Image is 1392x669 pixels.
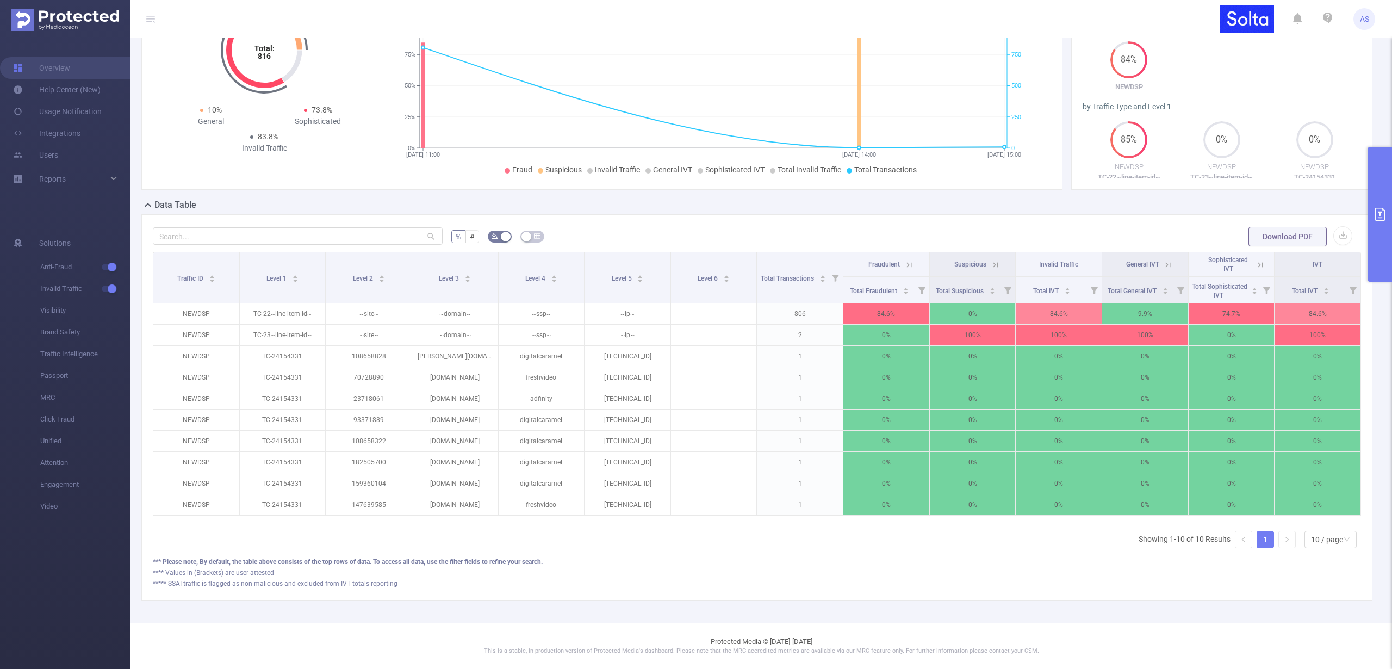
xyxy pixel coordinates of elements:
[40,256,130,278] span: Anti-Fraud
[240,494,326,515] p: TC-24154331
[470,232,475,241] span: #
[292,274,299,280] div: Sort
[326,325,412,345] p: ~site~
[914,277,929,303] i: Filter menu
[1064,286,1071,293] div: Sort
[585,325,670,345] p: ~ip~
[240,388,326,409] p: TC-24154331
[1252,290,1258,293] i: icon: caret-down
[1163,286,1169,289] i: icon: caret-up
[1083,101,1361,113] div: by Traffic Type and Level 1
[525,275,547,282] span: Level 4
[1016,410,1102,430] p: 0%
[499,452,585,473] p: digitalcaramel
[828,252,843,303] i: Filter menu
[1311,531,1343,548] div: 10 / page
[412,410,498,430] p: [DOMAIN_NAME]
[240,452,326,473] p: TC-24154331
[1083,162,1176,172] p: NEWDSP
[1126,261,1159,268] span: General IVT
[1011,114,1021,121] tspan: 250
[595,165,640,174] span: Invalid Traffic
[353,275,375,282] span: Level 2
[1083,82,1176,92] p: NEWDSP
[499,494,585,515] p: freshvideo
[157,116,264,127] div: General
[153,579,1361,589] div: ***** SSAI traffic is flagged as non-malicious and excluded from IVT totals reporting
[1102,346,1188,367] p: 0%
[1203,135,1240,144] span: 0%
[1102,410,1188,430] p: 0%
[1016,325,1102,345] p: 100%
[153,431,239,451] p: NEWDSP
[240,410,326,430] p: TC-24154331
[1011,83,1021,90] tspan: 500
[1189,303,1275,324] p: 74.7%
[1275,473,1360,494] p: 0%
[930,494,1016,515] p: 0%
[408,145,415,152] tspan: 0%
[153,367,239,388] p: NEWDSP
[1163,290,1169,293] i: icon: caret-down
[1268,172,1361,183] p: TC-24154331
[326,494,412,515] p: 147639585
[153,473,239,494] p: NEWDSP
[637,274,643,277] i: icon: caret-up
[930,452,1016,473] p: 0%
[13,101,102,122] a: Usage Notification
[930,410,1016,430] p: 0%
[757,346,843,367] p: 1
[1033,287,1060,295] span: Total IVT
[1086,277,1102,303] i: Filter menu
[989,286,996,293] div: Sort
[13,79,101,101] a: Help Center (New)
[612,275,633,282] span: Level 5
[1102,452,1188,473] p: 0%
[40,343,130,365] span: Traffic Intelligence
[1278,531,1296,548] li: Next Page
[868,261,900,268] span: Fraudulent
[1313,261,1322,268] span: IVT
[1102,494,1188,515] p: 0%
[378,274,384,277] i: icon: caret-up
[326,388,412,409] p: 23718061
[1189,388,1275,409] p: 0%
[499,367,585,388] p: freshvideo
[13,122,80,144] a: Integrations
[1189,410,1275,430] p: 0%
[153,494,239,515] p: NEWDSP
[1016,431,1102,451] p: 0%
[153,325,239,345] p: NEWDSP
[1108,287,1158,295] span: Total General IVT
[987,151,1021,158] tspan: [DATE] 15:00
[153,388,239,409] p: NEWDSP
[757,494,843,515] p: 1
[585,452,670,473] p: [TECHNICAL_ID]
[903,286,909,293] div: Sort
[843,325,929,345] p: 0%
[412,452,498,473] p: [DOMAIN_NAME]
[11,9,119,31] img: Protected Media
[698,275,719,282] span: Level 6
[412,473,498,494] p: [DOMAIN_NAME]
[208,106,222,114] span: 10%
[153,303,239,324] p: NEWDSP
[1296,135,1333,144] span: 0%
[312,106,332,114] span: 73.8%
[954,261,986,268] span: Suspicious
[209,274,215,280] div: Sort
[1102,388,1188,409] p: 0%
[757,388,843,409] p: 1
[1189,494,1275,515] p: 0%
[154,199,196,212] h2: Data Table
[545,165,582,174] span: Suspicious
[1189,431,1275,451] p: 0%
[1016,473,1102,494] p: 0%
[585,388,670,409] p: [TECHNICAL_ID]
[1016,494,1102,515] p: 0%
[439,275,461,282] span: Level 3
[499,473,585,494] p: digitalcaramel
[1275,410,1360,430] p: 0%
[1016,346,1102,367] p: 0%
[1275,431,1360,451] p: 0%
